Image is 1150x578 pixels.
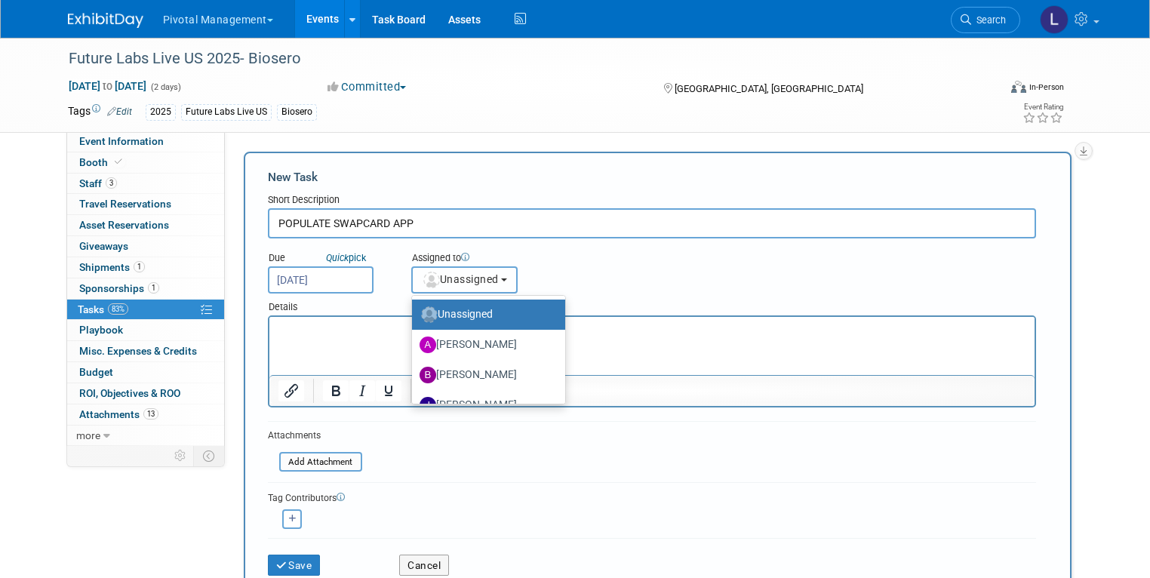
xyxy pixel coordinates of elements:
[268,193,1036,208] div: Short Description
[67,320,224,340] a: Playbook
[420,363,550,387] label: [PERSON_NAME]
[68,103,132,121] td: Tags
[268,208,1036,238] input: Name of task or a short description
[67,426,224,446] a: more
[268,489,1036,505] div: Tag Contributors
[675,83,863,94] span: [GEOGRAPHIC_DATA], [GEOGRAPHIC_DATA]
[67,341,224,361] a: Misc. Expenses & Credits
[67,174,224,194] a: Staff3
[168,446,194,466] td: Personalize Event Tab Strip
[106,177,117,189] span: 3
[79,261,145,273] span: Shipments
[268,169,1036,186] div: New Task
[322,79,412,95] button: Committed
[76,429,100,441] span: more
[420,333,550,357] label: [PERSON_NAME]
[79,408,158,420] span: Attachments
[349,380,375,401] button: Italic
[399,555,449,576] button: Cancel
[67,362,224,383] a: Budget
[1022,103,1063,111] div: Event Rating
[1011,81,1026,93] img: Format-Inperson.png
[917,78,1064,101] div: Event Format
[67,236,224,257] a: Giveaways
[376,380,401,401] button: Underline
[68,13,143,28] img: ExhibitDay
[108,303,128,315] span: 83%
[78,303,128,315] span: Tasks
[181,104,272,120] div: Future Labs Live US
[79,219,169,231] span: Asset Reservations
[268,251,389,266] div: Due
[420,393,550,417] label: [PERSON_NAME]
[420,397,436,414] img: J.jpg
[193,446,224,466] td: Toggle Event Tabs
[79,366,113,378] span: Budget
[411,251,586,266] div: Assigned to
[323,380,349,401] button: Bold
[323,251,369,264] a: Quickpick
[421,306,438,323] img: Unassigned-User-Icon.png
[268,294,1036,315] div: Details
[951,7,1020,33] a: Search
[79,177,117,189] span: Staff
[422,273,499,285] span: Unassigned
[79,345,197,357] span: Misc. Expenses & Credits
[79,282,159,294] span: Sponsorships
[79,135,164,147] span: Event Information
[68,79,147,93] span: [DATE] [DATE]
[278,380,304,401] button: Insert/edit link
[79,240,128,252] span: Giveaways
[67,131,224,152] a: Event Information
[67,404,224,425] a: Attachments13
[134,261,145,272] span: 1
[67,194,224,214] a: Travel Reservations
[79,198,171,210] span: Travel Reservations
[146,104,176,120] div: 2025
[411,266,518,294] button: Unassigned
[268,555,321,576] button: Save
[115,158,122,166] i: Booth reservation complete
[420,337,436,353] img: A.jpg
[67,215,224,235] a: Asset Reservations
[277,104,317,120] div: Biosero
[143,408,158,420] span: 13
[63,45,979,72] div: Future Labs Live US 2025- Biosero
[420,303,550,327] label: Unassigned
[971,14,1006,26] span: Search
[268,266,374,294] input: Due Date
[67,152,224,173] a: Booth
[148,282,159,294] span: 1
[1029,81,1064,93] div: In-Person
[1040,5,1069,34] img: Leslie Pelton
[420,367,436,383] img: B.jpg
[67,257,224,278] a: Shipments1
[107,106,132,117] a: Edit
[67,383,224,404] a: ROI, Objectives & ROO
[149,82,181,92] span: (2 days)
[326,252,349,263] i: Quick
[269,317,1035,375] iframe: Rich Text Area
[79,387,180,399] span: ROI, Objectives & ROO
[67,278,224,299] a: Sponsorships1
[79,156,125,168] span: Booth
[100,80,115,92] span: to
[67,300,224,320] a: Tasks83%
[268,429,362,442] div: Attachments
[79,324,123,336] span: Playbook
